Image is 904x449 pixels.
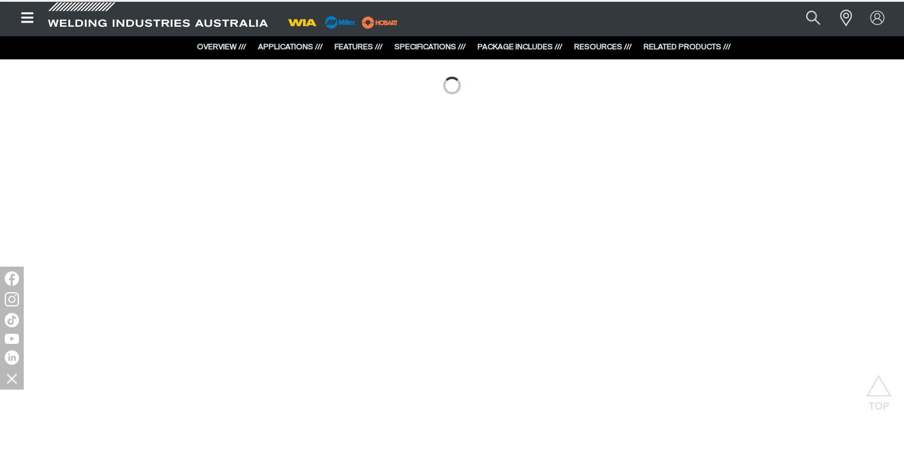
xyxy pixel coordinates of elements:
[5,350,19,365] img: LinkedIn
[865,375,892,401] button: Scroll to top
[2,368,22,388] img: hide socials
[5,292,19,306] img: Instagram
[793,5,833,31] button: Search products
[5,271,19,286] img: Facebook
[258,43,323,51] a: APPLICATIONS ///
[644,43,731,51] a: RELATED PRODUCTS ///
[5,334,19,344] img: YouTube
[197,43,246,51] a: OVERVIEW ///
[358,18,402,27] a: miller
[5,313,19,327] img: TikTok
[574,43,632,51] a: RESOURCES ///
[778,5,833,31] input: Product name or item number...
[335,43,383,51] a: FEATURES ///
[394,43,466,51] a: SPECIFICATIONS ///
[358,14,402,31] img: miller
[478,43,562,51] a: PACKAGE INCLUDES ///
